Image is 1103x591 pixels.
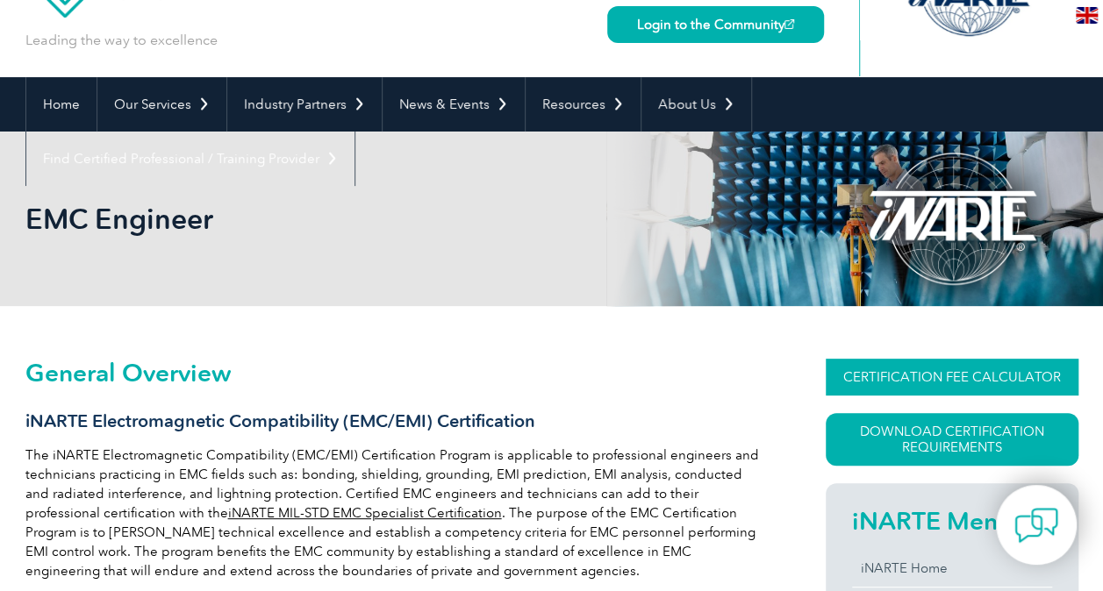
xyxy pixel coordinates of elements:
h1: EMC Engineer [25,202,699,236]
p: The iNARTE Electromagnetic Compatibility (EMC/EMI) Certification Program is applicable to profess... [25,445,763,580]
h2: iNARTE Menu [852,507,1052,535]
a: Find Certified Professional / Training Provider [26,132,355,186]
a: CERTIFICATION FEE CALCULATOR [826,359,1078,395]
img: open_square.png [784,19,794,29]
a: About Us [641,77,751,132]
a: Industry Partners [227,77,382,132]
img: contact-chat.png [1014,503,1058,547]
a: Our Services [97,77,226,132]
h2: General Overview [25,359,763,387]
a: Resources [526,77,641,132]
a: News & Events [383,77,525,132]
img: en [1076,7,1098,24]
a: iNARTE Home [852,550,1052,587]
a: iNARTE MIL-STD EMC Specialist Certification [228,505,502,521]
h3: iNARTE Electromagnetic Compatibility (EMC/EMI) Certification [25,410,763,432]
a: Home [26,77,97,132]
a: Login to the Community [607,6,824,43]
p: Leading the way to excellence [25,31,218,50]
a: Download Certification Requirements [826,413,1078,466]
